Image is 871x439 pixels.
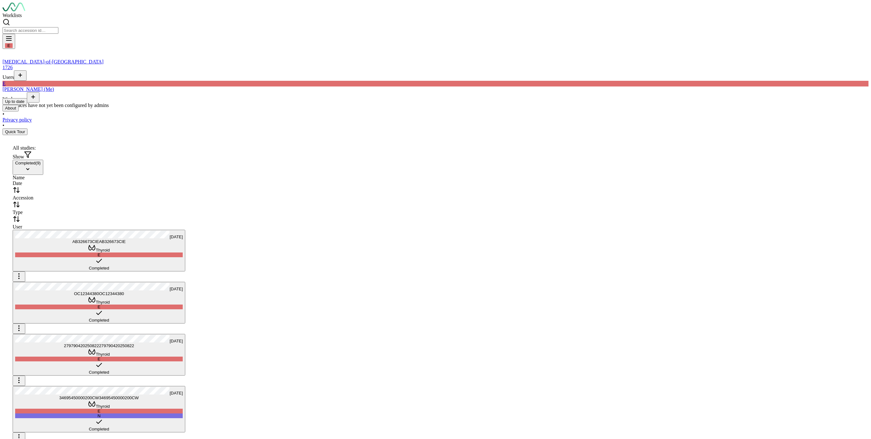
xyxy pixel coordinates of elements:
[89,266,109,270] span: Completed
[15,305,183,309] div: avatar-name
[13,334,185,376] button: [DATE]279790420250822279790420250822Thyroidavatar-nameCompleted
[96,300,110,305] span: Thyroid
[98,413,101,418] span: N
[99,343,134,348] span: 279790420250822
[3,34,15,49] button: avatar-name
[98,357,100,361] span: E
[15,409,183,413] div: avatar-name
[3,65,868,70] div: 1726
[15,309,183,323] div: Completed
[15,361,183,375] div: Completed
[98,409,100,413] span: E
[13,160,43,175] button: Completed(9)
[13,230,185,271] button: [DATE]AB326673CIEAB326673CIEThyroidavatar-nameCompleted
[5,43,13,48] div: avatar-name
[15,357,183,361] div: avatar-name
[99,395,139,400] span: 34695450000200CW
[169,287,183,291] span: [DATE]
[15,252,183,257] div: avatar-name
[3,74,14,80] span: Users
[64,343,99,348] span: 279790420250822
[3,27,58,34] input: Search accession id…
[5,129,25,134] span: Quick Tour
[15,161,41,165] div: Completed ( 9 )
[3,105,19,111] button: About
[13,386,185,432] button: [DATE]34695450000200CW34695450000200CWThyroidavatar-nameavatar-nameCompleted
[13,181,22,186] span: Date
[3,96,27,102] span: Workspaces
[3,103,109,108] span: Workspaces have not yet been configured by admins
[3,86,54,92] span: [PERSON_NAME] (Me)
[169,339,183,343] span: [DATE]
[3,117,32,122] a: Privacy policy
[5,106,16,110] span: About
[13,195,33,200] span: Accession
[96,404,110,409] span: Thyroid
[3,81,868,86] div: avatar-name
[169,391,183,395] span: [DATE]
[3,3,868,13] a: See-Mode Logo
[8,43,10,48] span: E
[98,305,100,309] span: E
[96,248,110,252] span: Thyroid
[15,418,183,431] div: Completed
[98,252,100,257] span: E
[3,81,6,86] span: E
[13,175,25,180] span: Name
[3,123,4,128] span: •
[89,427,109,431] span: Completed
[59,395,99,400] span: 34695450000200CW
[3,81,868,92] a: avatar-name[PERSON_NAME] (Me)
[89,318,109,323] span: Completed
[13,282,185,323] button: [DATE]OC12344380OC12344380Thyroidavatar-nameCompleted
[3,59,868,70] a: [MEDICAL_DATA]-of-[GEOGRAPHIC_DATA]1726
[89,370,109,375] span: Completed
[13,145,36,151] span: All studies:
[5,99,25,104] span: Up to date
[3,98,27,105] button: Up to date
[96,352,110,357] span: Thyroid
[13,210,23,215] span: Type
[3,3,25,11] img: See-Mode Logo
[72,239,99,244] span: AB326673CIE
[3,59,104,64] span: [MEDICAL_DATA]-of-[GEOGRAPHIC_DATA]
[99,291,124,296] span: OC12344380
[3,13,22,18] span: Worklists
[3,128,27,135] button: Quick Tour
[169,234,183,239] span: [DATE]
[15,413,183,418] div: avatar-name
[15,257,183,270] div: Completed
[3,65,13,70] span: 1726
[99,239,126,244] span: AB326673CIE
[13,154,24,159] span: Show
[74,291,99,296] span: OC12344380
[3,111,4,117] span: •
[13,224,22,229] span: User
